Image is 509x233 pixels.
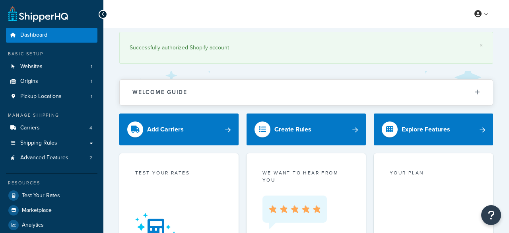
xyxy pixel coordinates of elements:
[481,205,501,225] button: Open Resource Center
[20,32,47,39] span: Dashboard
[91,63,92,70] span: 1
[20,155,68,161] span: Advanced Features
[6,136,97,151] a: Shipping Rules
[89,155,92,161] span: 2
[6,121,97,135] li: Carriers
[6,89,97,104] li: Pickup Locations
[6,180,97,186] div: Resources
[6,151,97,165] a: Advanced Features2
[6,188,97,203] a: Test Your Rates
[6,28,97,43] a: Dashboard
[132,89,187,95] h2: Welcome Guide
[6,74,97,89] li: Origins
[22,207,52,214] span: Marketplace
[20,78,38,85] span: Origins
[91,93,92,100] span: 1
[247,114,366,145] a: Create Rules
[6,203,97,217] a: Marketplace
[6,59,97,74] li: Websites
[374,114,493,145] a: Explore Features
[119,114,239,145] a: Add Carriers
[20,93,62,100] span: Pickup Locations
[135,169,223,178] div: Test your rates
[402,124,450,135] div: Explore Features
[20,63,43,70] span: Websites
[6,151,97,165] li: Advanced Features
[6,89,97,104] a: Pickup Locations1
[6,112,97,119] div: Manage Shipping
[147,124,184,135] div: Add Carriers
[6,121,97,135] a: Carriers4
[20,125,40,131] span: Carriers
[89,125,92,131] span: 4
[6,51,97,57] div: Basic Setup
[262,169,350,184] p: we want to hear from you
[6,59,97,74] a: Websites1
[120,80,493,105] button: Welcome Guide
[274,124,311,135] div: Create Rules
[130,42,483,53] div: Successfully authorized Shopify account
[91,78,92,85] span: 1
[22,192,60,199] span: Test Your Rates
[6,74,97,89] a: Origins1
[22,222,44,229] span: Analytics
[390,169,477,178] div: Your Plan
[20,140,57,147] span: Shipping Rules
[480,42,483,49] a: ×
[6,218,97,232] a: Analytics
